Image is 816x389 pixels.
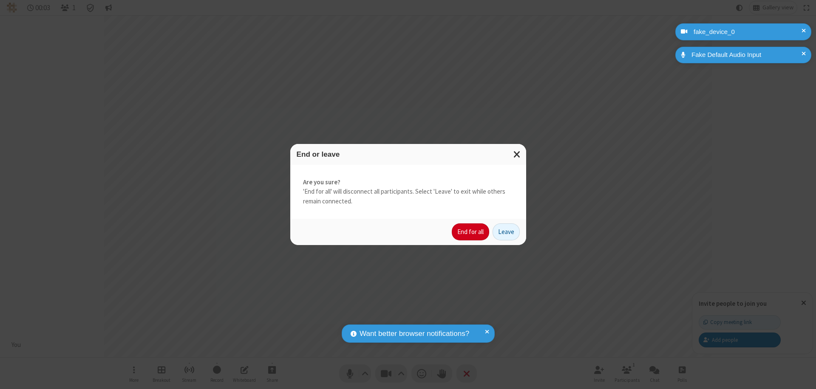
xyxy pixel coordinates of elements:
[360,328,469,339] span: Want better browser notifications?
[290,165,526,219] div: 'End for all' will disconnect all participants. Select 'Leave' to exit while others remain connec...
[688,50,805,60] div: Fake Default Audio Input
[303,178,513,187] strong: Are you sure?
[493,223,520,240] button: Leave
[508,144,526,165] button: Close modal
[452,223,489,240] button: End for all
[297,150,520,158] h3: End or leave
[691,27,805,37] div: fake_device_0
